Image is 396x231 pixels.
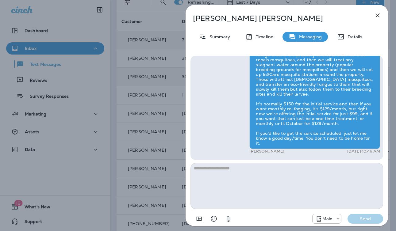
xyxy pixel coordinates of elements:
[193,14,360,23] p: [PERSON_NAME] [PERSON_NAME]
[208,213,220,225] button: Select an emoji
[249,29,380,149] div: It is a separate service. You can do just a one time treatment though and there is no commitment ...
[322,216,333,221] p: Main
[253,34,273,39] p: Timeline
[347,149,380,154] p: [DATE] 10:46 AM
[193,213,205,225] button: Add in a premade template
[249,149,284,154] p: [PERSON_NAME]
[313,215,341,222] div: +1 (817) 482-3792
[296,34,322,39] p: Messaging
[206,34,230,39] p: Summary
[344,34,362,39] p: Details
